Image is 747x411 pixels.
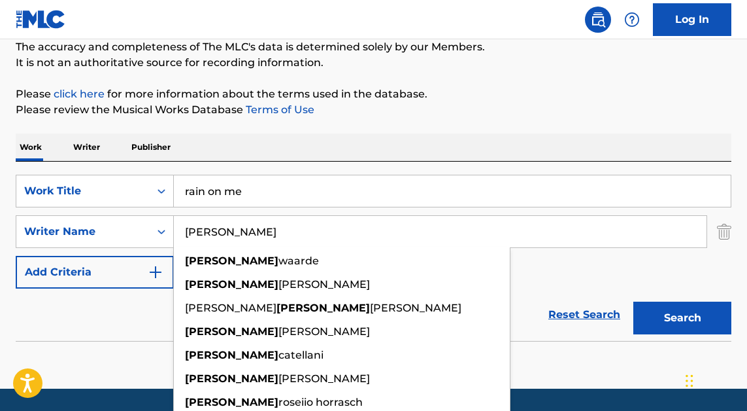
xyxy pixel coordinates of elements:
[278,396,363,408] span: roseiio horrasch
[148,264,163,280] img: 9d2ae6d4665cec9f34b9.svg
[278,325,370,338] span: [PERSON_NAME]
[16,39,731,55] p: The accuracy and completeness of The MLC's data is determined solely by our Members.
[16,102,731,118] p: Please review the Musical Works Database
[278,372,370,385] span: [PERSON_NAME]
[624,12,640,27] img: help
[54,88,105,100] a: click here
[278,278,370,291] span: [PERSON_NAME]
[127,134,174,161] p: Publisher
[370,302,461,314] span: [PERSON_NAME]
[16,256,174,289] button: Add Criteria
[185,372,278,385] strong: [PERSON_NAME]
[278,349,324,361] span: catellani
[633,302,731,334] button: Search
[619,7,645,33] div: Help
[717,215,731,248] img: Delete Criterion
[16,55,731,71] p: It is not an authoritative source for recording information.
[185,396,278,408] strong: [PERSON_NAME]
[590,12,606,27] img: search
[278,255,319,267] span: waarde
[24,224,142,240] div: Writer Name
[686,361,693,401] div: Drag
[185,278,278,291] strong: [PERSON_NAME]
[276,302,370,314] strong: [PERSON_NAME]
[185,302,276,314] span: [PERSON_NAME]
[585,7,611,33] a: Public Search
[16,134,46,161] p: Work
[542,300,627,329] a: Reset Search
[16,175,731,341] form: Search Form
[682,348,747,411] iframe: Chat Widget
[69,134,104,161] p: Writer
[185,325,278,338] strong: [PERSON_NAME]
[185,349,278,361] strong: [PERSON_NAME]
[16,10,66,29] img: MLC Logo
[24,183,142,199] div: Work Title
[16,86,731,102] p: Please for more information about the terms used in the database.
[653,3,731,36] a: Log In
[185,255,278,267] strong: [PERSON_NAME]
[243,103,314,116] a: Terms of Use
